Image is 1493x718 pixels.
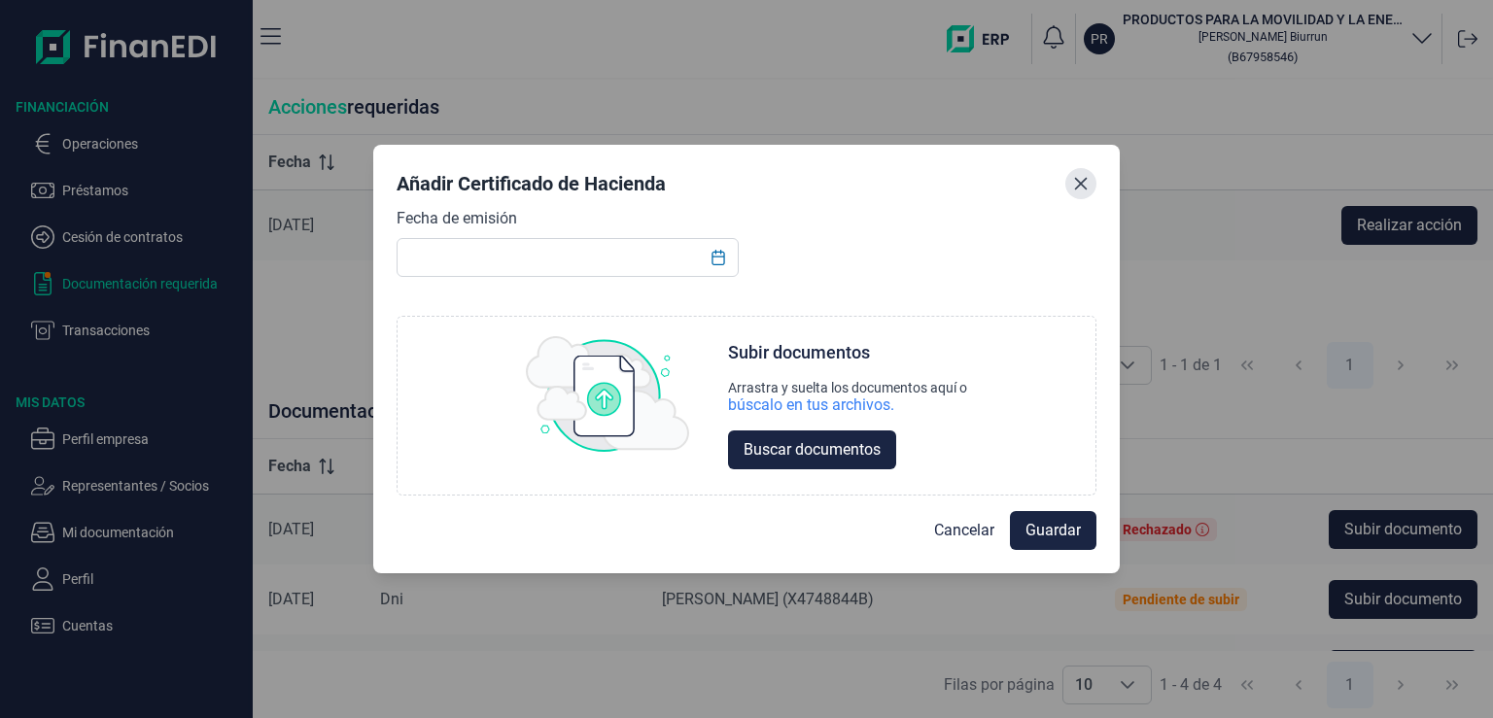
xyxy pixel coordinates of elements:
button: Close [1065,168,1096,199]
div: Añadir Certificado de Hacienda [397,170,666,197]
span: Buscar documentos [744,438,881,462]
label: Fecha de emisión [397,207,517,230]
div: búscalo en tus archivos. [728,395,967,415]
button: Cancelar [919,511,1010,550]
img: upload img [526,336,689,453]
span: Cancelar [934,519,994,542]
div: Subir documentos [728,341,870,364]
span: Guardar [1025,519,1081,542]
button: Choose Date [700,240,737,275]
button: Buscar documentos [728,430,896,469]
div: búscalo en tus archivos. [728,395,894,415]
button: Guardar [1010,511,1096,550]
div: Arrastra y suelta los documentos aquí o [728,380,967,395]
